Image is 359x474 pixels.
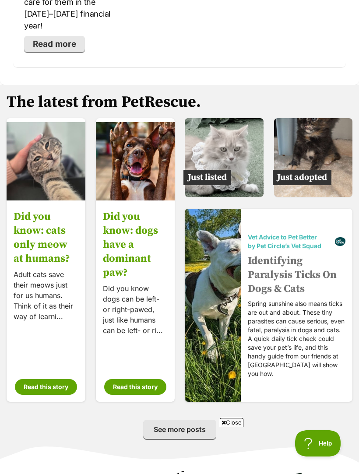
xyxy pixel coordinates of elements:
p: Spring sunshine also means ticks are out and about. These tiny parasites can cause serious, even ... [248,299,345,378]
a: Vet Advice to Pet Better by Pet Circle’s Vet Squad Identifying Paralysis Ticks On Dogs & Cats Spr... [185,209,352,402]
h3: Did you know: cats only meow at humans? [14,210,78,266]
span: Just listed [183,170,231,185]
p: Did you know dogs can be left- or right-pawed, just like humans can be left- or ri... [103,283,168,336]
a: Just listed [185,190,264,199]
h3: Did you know: dogs have a dominant paw? [103,210,168,280]
iframe: Advertisement [20,430,339,470]
img: Did you know: cats only meow at humans? [7,122,85,201]
img: Male Domestic Long Hair (DLH) Cat [185,118,264,197]
p: Adult cats save their meows just for us humans. Think of it as their way of learni... [14,269,78,322]
img: Female Domestic Short Hair (DSH) Mix Cat [274,118,353,197]
h2: The latest from PetRescue. [7,94,352,111]
span: Just adopted [273,170,331,185]
span: See more posts [154,424,206,435]
a: Did you know: cats only meow at humans? Did you know: cats only meow at humans? Adult cats save t... [7,118,85,402]
a: Read more [24,36,85,53]
button: Read this story [104,379,166,395]
span: Vet Advice to Pet Better by Pet Circle’s Vet Squad [248,233,335,250]
a: Did you know: dogs have a dominant paw? Did you know: dogs have a dominant paw? Did you know dogs... [96,118,175,402]
h3: Identifying Paralysis Ticks On Dogs & Cats [248,254,345,296]
a: See more posts [143,420,216,439]
button: Read this story [15,379,77,395]
span: Close [220,418,243,427]
img: Did you know: dogs have a dominant paw? [96,122,175,201]
iframe: Help Scout Beacon - Open [295,430,341,456]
